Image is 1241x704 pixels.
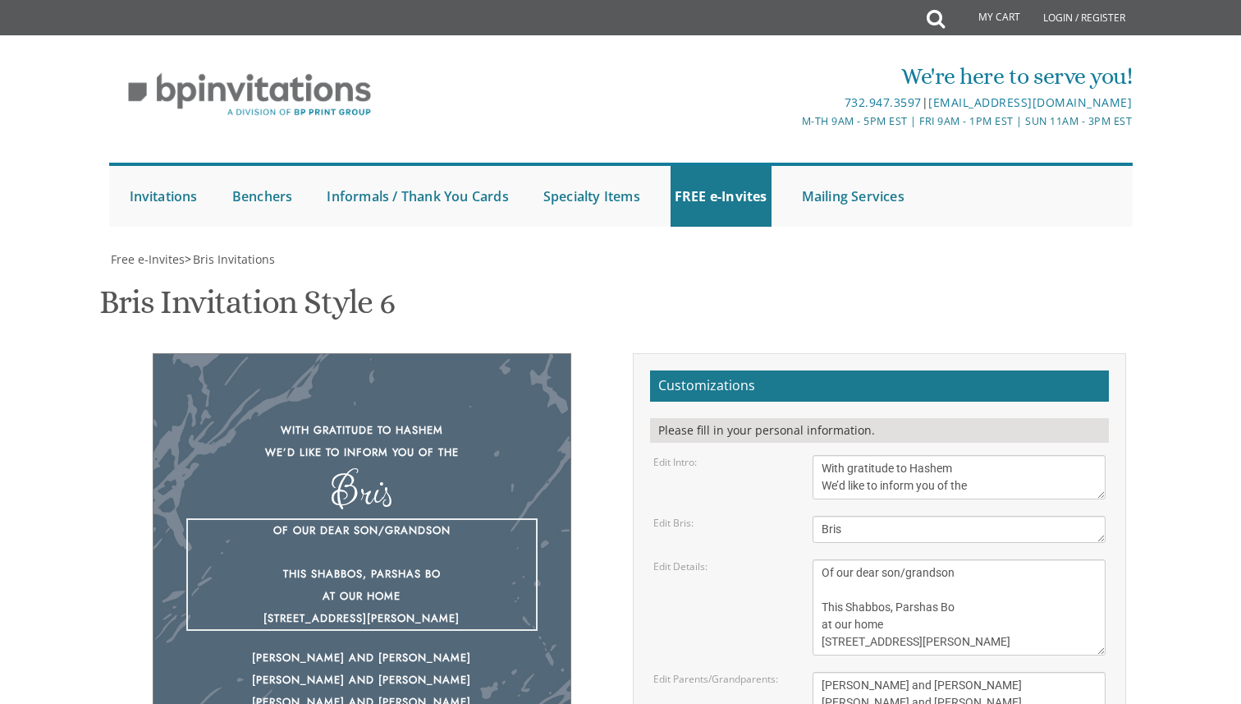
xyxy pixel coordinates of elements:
[650,418,1109,443] div: Please fill in your personal information.
[671,166,772,227] a: FREE e-Invites
[186,420,538,463] div: With gratitude to Hashem We’d like to inform you of the
[109,61,391,129] img: BP Invitation Loft
[191,251,275,267] a: Bris Invitations
[451,60,1132,93] div: We're here to serve you!
[126,166,202,227] a: Invitations
[845,94,922,110] a: 732.947.3597
[653,559,708,573] label: Edit Details:
[228,166,297,227] a: Benchers
[653,672,778,686] label: Edit Parents/Grandparents:
[943,2,1032,35] a: My Cart
[186,480,538,502] div: Bris
[186,518,538,631] div: Of our dear son/grandson This Shabbos, Parshas Bo at our home [STREET_ADDRESS][PERSON_NAME]
[539,166,644,227] a: Specialty Items
[185,251,275,267] span: >
[928,94,1132,110] a: [EMAIL_ADDRESS][DOMAIN_NAME]
[650,370,1109,402] h2: Customizations
[451,93,1132,113] div: |
[653,455,697,469] label: Edit Intro:
[813,455,1106,499] textarea: With gratitude to Hashem We’d like to inform you of the
[99,284,394,333] h1: Bris Invitation Style 6
[1139,601,1241,679] iframe: chat widget
[653,516,694,530] label: Edit Bris:
[813,516,1106,543] textarea: Bris
[798,166,909,227] a: Mailing Services
[109,251,185,267] a: Free e-Invites
[813,559,1106,656] textarea: Of our dear son/grandson This Shabbos, Parshas Bo at our home [STREET_ADDRESS][PERSON_NAME]
[323,166,512,227] a: Informals / Thank You Cards
[451,113,1132,130] div: M-Th 9am - 5pm EST | Fri 9am - 1pm EST | Sun 11am - 3pm EST
[111,251,185,267] span: Free e-Invites
[193,251,275,267] span: Bris Invitations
